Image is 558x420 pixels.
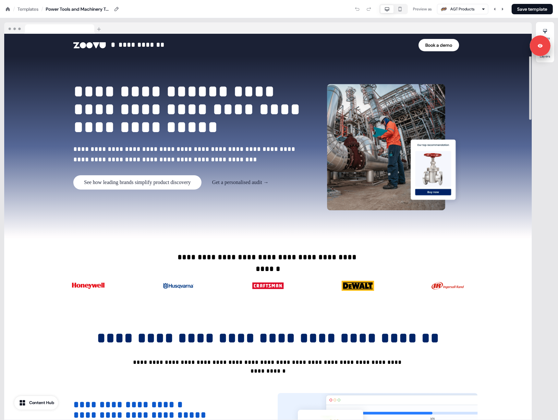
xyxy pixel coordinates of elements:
img: Image [252,273,284,299]
img: Image [342,273,374,299]
img: Image [431,273,464,299]
div: / [13,6,15,13]
div: AGT Products [450,6,475,12]
button: AGT Products [437,4,488,14]
div: See how leading brands simplify product discoveryGet a personalised audit → [73,175,309,190]
img: Image [162,273,194,299]
div: Content Hub [29,400,54,406]
img: Image [73,42,106,49]
img: Image [327,82,463,212]
img: Image [72,273,104,299]
button: See how leading brands simplify product discovery [73,175,201,190]
a: Templates [18,6,39,12]
button: Content Hub [14,396,58,410]
button: Book a demo [418,39,459,51]
div: / [41,6,43,13]
div: ImageImageImageImageImage [67,268,469,304]
div: Preview as [413,6,432,12]
button: Styles [536,26,554,40]
div: Book a demo [271,39,463,51]
div: Power Tools and Machinery Template Copy [46,6,111,12]
button: Save template [512,4,553,14]
button: Get a personalised audit → [201,175,279,190]
img: Browser topbar [4,22,104,34]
